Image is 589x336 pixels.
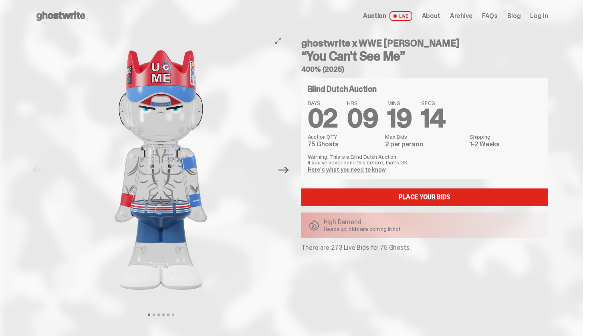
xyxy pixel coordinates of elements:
[470,141,542,148] dd: 1-2 Weeks
[157,314,160,316] button: View slide 3
[507,13,520,19] a: Blog
[51,32,271,308] img: John_Cena_Hero_1.png
[308,102,338,135] span: 02
[324,226,401,232] p: Heads up: bids are coming in hot
[363,11,412,21] a: Auction LIVE
[301,50,548,63] h3: “You Can't See Me”
[347,100,378,106] span: HRS
[162,314,165,316] button: View slide 4
[308,141,381,148] dd: 75 Ghosts
[153,314,155,316] button: View slide 2
[421,102,446,135] span: 14
[308,85,377,93] h4: Blind Dutch Auction
[387,100,411,106] span: MINS
[385,134,464,140] dt: Max Bids
[167,314,169,316] button: View slide 5
[470,134,542,140] dt: Shipping
[308,154,542,165] p: Warning: This is a Blind Dutch Auction. If you’ve never done this before, that’s OK.
[301,66,548,73] h5: 400% (2025)
[422,13,440,19] a: About
[172,314,174,316] button: View slide 6
[308,100,338,106] span: DAYS
[301,245,548,251] p: There are 273 Live Bids for 75 Ghosts.
[308,134,381,140] dt: Auction QTY
[301,38,548,48] h4: ghostwrite x WWE [PERSON_NAME]
[275,161,293,179] button: Next
[148,314,150,316] button: View slide 1
[308,166,386,173] a: Here's what you need to know
[301,188,548,206] a: Place your Bids
[347,102,378,135] span: 09
[385,141,464,148] dd: 2 per person
[482,13,498,19] a: FAQs
[363,13,386,19] span: Auction
[324,219,401,225] p: High Demand
[530,13,548,19] a: Log in
[421,100,446,106] span: SECS
[450,13,472,19] a: Archive
[273,36,283,46] button: View full-screen
[387,102,411,135] span: 19
[389,11,412,21] span: LIVE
